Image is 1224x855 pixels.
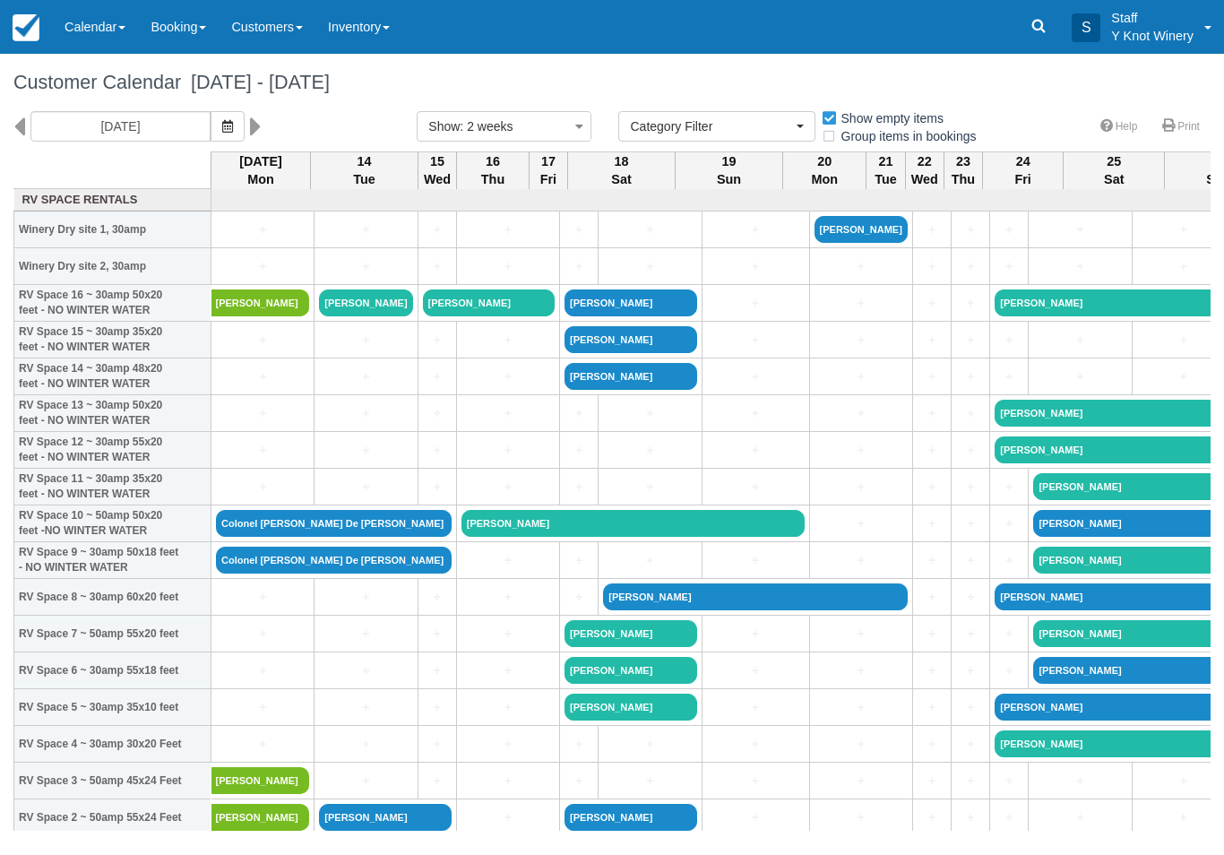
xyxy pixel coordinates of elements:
a: + [815,514,908,533]
a: + [319,257,412,276]
a: + [707,367,805,386]
a: + [423,257,452,276]
th: Winery Dry site 1, 30amp [14,212,211,248]
a: + [216,367,309,386]
a: + [956,441,985,460]
th: RV Space 6 ~ 30amp 55x18 feet [14,652,211,689]
a: + [918,698,946,717]
th: RV Space 4 ~ 30amp 30x20 Feet [14,726,211,763]
a: + [565,404,593,423]
a: + [995,551,1023,570]
a: + [815,698,908,717]
th: RV Space 12 ~ 30amp 55x20 feet - NO WINTER WATER [14,432,211,469]
th: Winery Dry site 2, 30amp [14,248,211,285]
a: + [995,220,1023,239]
a: + [319,772,412,790]
a: + [216,441,309,460]
span: Group items in bookings [821,129,991,142]
a: + [216,404,309,423]
th: RV Space 2 ~ 50amp 55x24 Feet [14,799,211,836]
a: [PERSON_NAME] [211,289,310,316]
a: + [707,441,805,460]
a: + [319,478,412,497]
a: + [319,625,412,643]
a: Help [1090,114,1149,140]
th: 24 Fri [983,151,1064,189]
a: + [956,808,985,827]
a: + [815,735,908,754]
a: [PERSON_NAME] [565,289,696,316]
a: + [956,331,985,350]
a: + [319,735,412,754]
a: + [707,257,805,276]
a: + [423,220,452,239]
a: [PERSON_NAME] [565,694,696,721]
a: + [319,698,412,717]
span: Show [428,119,460,134]
th: RV Space 15 ~ 30amp 35x20 feet - NO WINTER WATER [14,322,211,358]
a: + [565,257,593,276]
a: [PERSON_NAME] [423,289,555,316]
a: + [423,772,452,790]
a: + [461,478,555,497]
a: + [918,625,946,643]
a: + [603,772,696,790]
span: [DATE] - [DATE] [181,71,330,93]
a: + [565,772,593,790]
th: 21 Tue [866,151,905,189]
a: + [995,772,1023,790]
a: + [461,625,555,643]
a: + [815,808,908,827]
a: Colonel [PERSON_NAME] De [PERSON_NAME] [216,510,452,537]
a: + [603,478,696,497]
a: [PERSON_NAME] [565,363,696,390]
a: + [995,514,1023,533]
a: + [918,808,946,827]
div: S [1072,13,1100,42]
a: [PERSON_NAME] [461,510,805,537]
img: checkfront-main-nav-mini-logo.png [13,14,39,41]
th: 15 Wed [418,151,457,189]
a: + [319,661,412,680]
a: + [815,257,908,276]
a: + [423,735,452,754]
a: + [918,294,946,313]
a: [PERSON_NAME] [211,767,310,794]
a: + [461,257,555,276]
a: + [815,625,908,643]
th: 16 Thu [457,151,530,189]
a: + [1033,257,1126,276]
a: + [423,588,452,607]
a: + [1033,808,1126,827]
a: + [815,441,908,460]
a: + [461,404,555,423]
a: + [461,735,555,754]
a: [PERSON_NAME] [565,326,696,353]
th: RV Space 5 ~ 30amp 35x10 feet [14,689,211,726]
th: 22 Wed [905,151,944,189]
a: + [565,735,593,754]
a: + [216,698,309,717]
th: 19 Sun [676,151,783,189]
a: Colonel [PERSON_NAME] De [PERSON_NAME] [216,547,452,574]
a: + [1033,331,1126,350]
a: + [707,735,805,754]
a: + [216,220,309,239]
a: + [995,625,1023,643]
a: + [956,735,985,754]
a: + [707,294,805,313]
a: + [707,698,805,717]
a: + [319,588,412,607]
a: + [918,772,946,790]
a: + [461,441,555,460]
a: + [216,625,309,643]
a: RV Space Rentals [19,192,207,209]
th: RV Space 11 ~ 30amp 35x20 feet - NO WINTER WATER [14,469,211,505]
a: + [995,478,1023,497]
th: 25 Sat [1064,151,1165,189]
a: + [995,367,1023,386]
a: + [565,551,593,570]
th: RV Space 3 ~ 50amp 45x24 Feet [14,763,211,799]
a: + [815,551,908,570]
label: Show empty items [821,105,955,132]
